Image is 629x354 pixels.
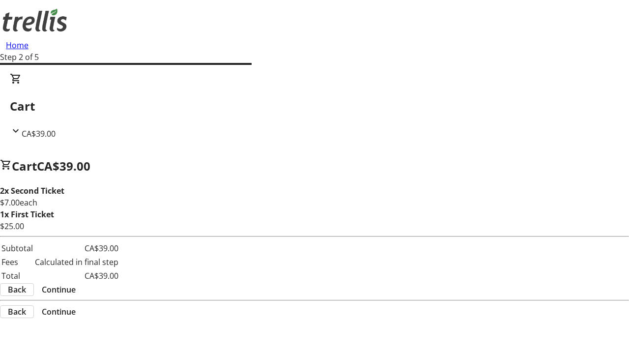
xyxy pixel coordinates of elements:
[10,73,619,140] div: CartCA$39.00
[42,284,76,295] span: Continue
[34,256,119,268] td: Calculated in final step
[1,242,33,255] td: Subtotal
[22,128,56,139] span: CA$39.00
[10,97,619,115] h2: Cart
[34,306,84,318] button: Continue
[12,158,37,174] span: Cart
[34,284,84,295] button: Continue
[34,242,119,255] td: CA$39.00
[1,256,33,268] td: Fees
[8,284,26,295] span: Back
[8,306,26,318] span: Back
[37,158,90,174] span: CA$39.00
[34,269,119,282] td: CA$39.00
[42,306,76,318] span: Continue
[1,269,33,282] td: Total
